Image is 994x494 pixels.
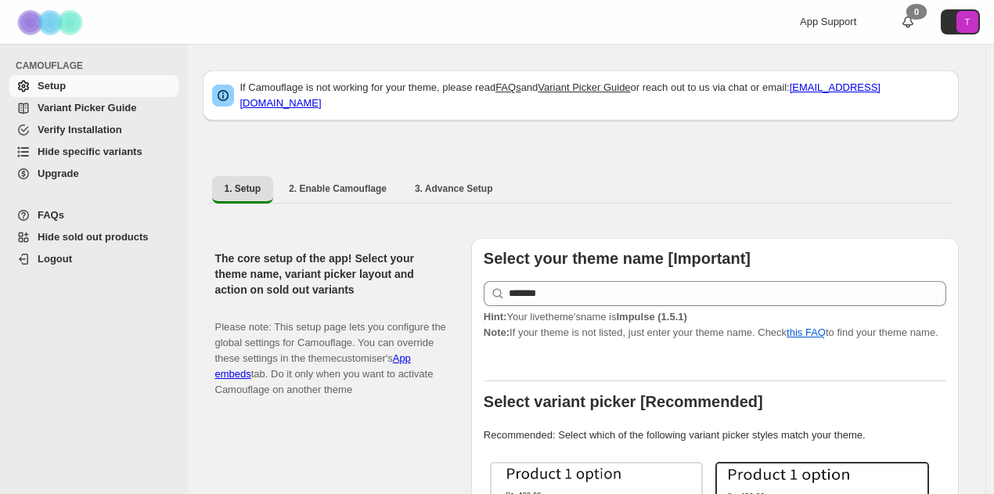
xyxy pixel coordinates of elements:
span: Your live theme's name is [484,311,687,323]
strong: Impulse (1.5.1) [616,311,686,323]
button: Avatar with initials T [941,9,980,34]
a: Upgrade [9,163,178,185]
a: FAQs [9,204,178,226]
span: 1. Setup [225,182,261,195]
p: If your theme is not listed, just enter your theme name. Check to find your theme name. [484,309,946,341]
a: Variant Picker Guide [9,97,178,119]
a: Hide sold out products [9,226,178,248]
span: Variant Picker Guide [38,102,136,114]
span: App Support [800,16,856,27]
strong: Hint: [484,311,507,323]
p: If Camouflage is not working for your theme, please read and or reach out to us via chat or email: [240,80,949,111]
text: T [965,17,971,27]
span: Hide specific variants [38,146,142,157]
div: 0 [906,4,927,20]
h2: The core setup of the app! Select your theme name, variant picker layout and action on sold out v... [215,251,446,297]
a: Hide specific variants [9,141,178,163]
img: Camouflage [13,1,91,44]
span: Hide sold out products [38,231,149,243]
a: 0 [900,14,916,30]
span: 2. Enable Camouflage [289,182,387,195]
span: Upgrade [38,168,79,179]
a: Variant Picker Guide [538,81,630,93]
b: Select variant picker [Recommended] [484,393,763,410]
p: Please note: This setup page lets you configure the global settings for Camouflage. You can overr... [215,304,446,398]
a: this FAQ [787,326,826,338]
span: 3. Advance Setup [415,182,493,195]
p: Recommended: Select which of the following variant picker styles match your theme. [484,427,946,443]
span: CAMOUFLAGE [16,59,180,72]
span: Setup [38,80,66,92]
b: Select your theme name [Important] [484,250,751,267]
span: FAQs [38,209,64,221]
span: Logout [38,253,72,265]
span: Verify Installation [38,124,122,135]
a: FAQs [495,81,521,93]
a: Logout [9,248,178,270]
span: Avatar with initials T [956,11,978,33]
a: Setup [9,75,178,97]
strong: Note: [484,326,510,338]
a: Verify Installation [9,119,178,141]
